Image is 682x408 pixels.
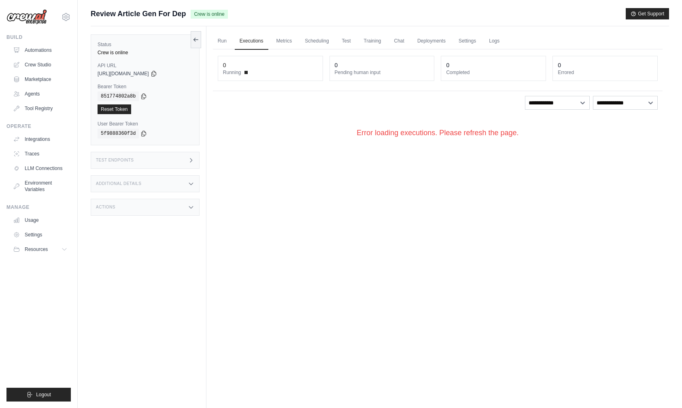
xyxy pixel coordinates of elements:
[558,69,652,76] dt: Errored
[446,61,449,69] div: 0
[412,33,450,50] a: Deployments
[98,83,193,90] label: Bearer Token
[98,104,131,114] a: Reset Token
[213,115,663,151] div: Error loading executions. Please refresh the page.
[6,9,47,25] img: Logo
[626,8,669,19] button: Get Support
[10,243,71,256] button: Resources
[96,181,141,186] h3: Additional Details
[191,10,227,19] span: Crew is online
[337,33,356,50] a: Test
[98,91,139,101] code: 851774802a8b
[10,87,71,100] a: Agents
[25,246,48,253] span: Resources
[10,133,71,146] a: Integrations
[389,33,409,50] a: Chat
[213,33,232,50] a: Run
[10,228,71,241] a: Settings
[235,33,268,50] a: Executions
[98,121,193,127] label: User Bearer Token
[454,33,481,50] a: Settings
[484,33,504,50] a: Logs
[96,158,134,163] h3: Test Endpoints
[10,73,71,86] a: Marketplace
[10,147,71,160] a: Traces
[10,102,71,115] a: Tool Registry
[98,129,139,138] code: 5f9888360f3d
[36,391,51,398] span: Logout
[6,123,71,130] div: Operate
[300,33,334,50] a: Scheduling
[223,61,226,69] div: 0
[335,69,429,76] dt: Pending human input
[98,62,193,69] label: API URL
[272,33,297,50] a: Metrics
[6,388,71,402] button: Logout
[10,176,71,196] a: Environment Variables
[359,33,386,50] a: Training
[96,205,115,210] h3: Actions
[10,44,71,57] a: Automations
[558,61,561,69] div: 0
[6,34,71,40] div: Build
[10,214,71,227] a: Usage
[10,58,71,71] a: Crew Studio
[10,162,71,175] a: LLM Connections
[223,69,241,76] span: Running
[446,69,541,76] dt: Completed
[98,41,193,48] label: Status
[98,70,149,77] span: [URL][DOMAIN_NAME]
[98,49,193,56] div: Crew is online
[91,8,186,19] span: Review Article Gen For Dep
[335,61,338,69] div: 0
[6,204,71,210] div: Manage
